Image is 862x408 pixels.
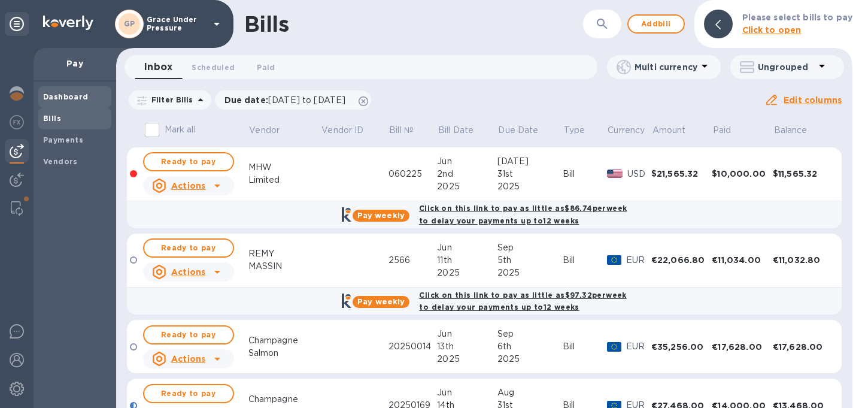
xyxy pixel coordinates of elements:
[154,155,223,169] span: Ready to pay
[389,124,414,137] p: Bill №
[497,267,563,279] div: 2025
[437,241,497,254] div: Jun
[419,204,627,225] b: Click on this link to pay as little as $86.74 per week to delay your payments up to 12 weeks
[497,340,563,353] div: 6th
[321,124,363,137] p: Vendor ID
[248,393,321,406] div: Champagne
[124,19,135,28] b: GP
[249,124,295,137] span: Vendor
[171,181,205,191] u: Actions
[713,124,747,137] span: Paid
[147,95,193,105] p: Filter Bills
[437,168,497,180] div: 2nd
[563,340,607,353] div: Bill
[652,124,686,137] p: Amount
[268,95,345,105] span: [DATE] to [DATE]
[321,124,379,137] span: Vendor ID
[497,328,563,340] div: Sep
[498,124,538,137] p: Due Date
[437,340,497,353] div: 13th
[712,254,772,266] div: €11,034.00
[651,168,712,180] div: $21,565.32
[712,341,772,353] div: €17,628.00
[437,328,497,340] div: Jun
[784,95,842,105] u: Edit columns
[652,124,702,137] span: Amount
[742,25,802,35] b: Click to open
[774,124,808,137] p: Balance
[419,291,626,312] b: Click on this link to pay as little as $97.32 per week to delay your payments up to 12 weeks
[651,341,712,353] div: €35,256.00
[563,254,607,267] div: Bill
[627,14,685,34] button: Addbill
[43,16,93,30] img: Logo
[43,135,83,144] b: Payments
[248,260,321,273] div: MASSIN
[143,384,234,403] button: Ready to pay
[438,124,474,137] p: Bill Date
[497,155,563,168] div: [DATE]
[357,297,405,306] b: Pay weekly
[224,94,352,106] p: Due date :
[438,124,489,137] span: Bill Date
[10,115,24,129] img: Foreign exchange
[635,61,697,73] p: Multi currency
[497,386,563,399] div: Aug
[712,168,772,180] div: $10,000.00
[437,353,497,365] div: 2025
[773,254,831,266] div: €11,032.80
[498,124,554,137] span: Due Date
[144,59,172,75] span: Inbox
[497,353,563,365] div: 2025
[154,241,223,255] span: Ready to pay
[248,174,321,186] div: Limited
[192,61,235,74] span: Scheduled
[627,168,651,180] p: USD
[626,254,651,267] p: EUR
[147,16,207,32] p: Grace Under Pressure
[43,92,89,101] b: Dashboard
[608,124,645,137] p: Currency
[437,386,497,399] div: Jun
[248,347,321,359] div: Salmon
[713,124,732,137] p: Paid
[437,267,497,279] div: 2025
[249,124,280,137] p: Vendor
[143,238,234,258] button: Ready to pay
[497,180,563,193] div: 2025
[564,124,601,137] span: Type
[626,340,651,353] p: EUR
[5,12,29,36] div: Unpin categories
[651,254,712,266] div: €22,066.80
[143,152,234,171] button: Ready to pay
[257,61,275,74] span: Paid
[171,267,205,277] u: Actions
[143,325,234,344] button: Ready to pay
[165,123,196,136] p: Mark all
[497,241,563,254] div: Sep
[248,161,321,174] div: MHW
[773,168,831,180] div: $11,565.32
[774,124,823,137] span: Balance
[742,13,852,22] b: Please select bills to pay
[154,328,223,342] span: Ready to pay
[244,11,289,37] h1: Bills
[437,155,497,168] div: Jun
[248,247,321,260] div: REMY
[758,61,815,73] p: Ungrouped
[437,254,497,267] div: 11th
[388,254,438,267] div: 2566
[43,58,107,69] p: Pay
[563,168,607,180] div: Bill
[215,90,372,110] div: Due date:[DATE] to [DATE]
[389,124,429,137] span: Bill №
[773,341,831,353] div: €17,628.00
[43,114,61,123] b: Bills
[171,354,205,364] u: Actions
[388,168,438,180] div: 060225
[43,157,78,166] b: Vendors
[497,168,563,180] div: 31st
[388,340,438,353] div: 20250014
[497,254,563,267] div: 5th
